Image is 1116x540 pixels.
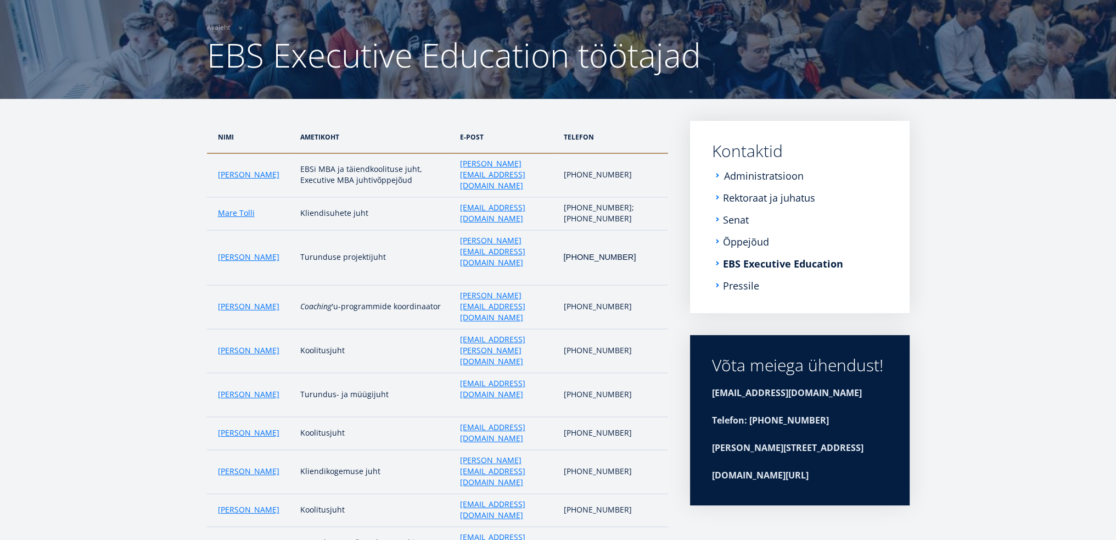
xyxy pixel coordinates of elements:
[723,192,815,203] a: Rektoraat ja juhatus
[723,280,759,291] a: Pressile
[300,301,332,311] em: Coaching
[723,214,749,225] a: Senat
[558,373,668,417] td: [PHONE_NUMBER]
[295,494,455,527] td: Koolitusjuht
[218,389,279,400] a: [PERSON_NAME]
[207,32,701,77] span: EBS Executive Education töötajad
[295,121,455,153] th: ametikoht
[712,414,829,426] strong: Telefon: [PHONE_NUMBER]
[712,387,862,399] strong: [EMAIL_ADDRESS][DOMAIN_NAME]
[558,197,668,230] td: [PHONE_NUMBER]; [PHONE_NUMBER]
[218,345,279,356] a: [PERSON_NAME]
[295,230,455,285] td: Turunduse projektijuht
[712,143,888,159] a: Kontaktid
[460,158,552,191] a: [PERSON_NAME][EMAIL_ADDRESS][DOMAIN_NAME]
[295,373,455,417] td: Turundus- ja müügijuht
[558,285,668,329] td: [PHONE_NUMBER]
[712,469,809,481] strong: [DOMAIN_NAME][URL]
[563,169,657,180] p: [PHONE_NUMBER]
[295,285,455,329] td: 'u-programmide koordinaator
[218,301,279,312] a: [PERSON_NAME]
[558,450,668,494] td: [PHONE_NUMBER]
[724,170,804,181] a: Administratsioon
[295,450,455,494] td: Kliendikogemuse juht
[218,504,279,515] a: [PERSON_NAME]
[723,258,843,269] a: EBS Executive Education
[295,329,455,373] td: Koolitusjuht
[563,253,636,261] span: [PHONE_NUMBER]
[218,208,255,219] a: Mare Tolli
[723,236,769,247] a: Õppejõud
[460,422,552,444] a: [EMAIL_ADDRESS][DOMAIN_NAME]
[558,329,668,373] td: [PHONE_NUMBER]
[712,357,888,374] div: Võta meiega ühendust!
[558,494,668,527] td: [PHONE_NUMBER]
[218,427,279,438] a: [PERSON_NAME]
[712,442,863,454] strong: [PERSON_NAME][STREET_ADDRESS]
[455,121,558,153] th: e-post
[460,499,552,521] a: [EMAIL_ADDRESS][DOMAIN_NAME]
[460,235,552,268] a: [PERSON_NAME][EMAIL_ADDRESS][DOMAIN_NAME]
[460,378,552,400] a: [EMAIL_ADDRESS][DOMAIN_NAME]
[218,466,279,477] a: [PERSON_NAME]
[218,252,279,263] a: [PERSON_NAME]
[295,417,455,450] td: Koolitusjuht
[460,290,552,323] a: [PERSON_NAME][EMAIL_ADDRESS][DOMAIN_NAME]
[558,121,668,153] th: telefon
[207,121,295,153] th: Nimi
[460,334,552,367] a: [EMAIL_ADDRESS][PERSON_NAME][DOMAIN_NAME]
[295,153,455,197] td: EBSi MBA ja täiendkoolituse juht, Executive MBA juhtivõppejõud
[295,197,455,230] td: Kliendisuhete juht
[207,22,230,33] a: Avaleht
[460,455,552,488] a: [PERSON_NAME][EMAIL_ADDRESS][DOMAIN_NAME]
[218,169,279,180] a: [PERSON_NAME]
[558,417,668,450] td: [PHONE_NUMBER]
[460,202,552,224] a: [EMAIL_ADDRESS][DOMAIN_NAME]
